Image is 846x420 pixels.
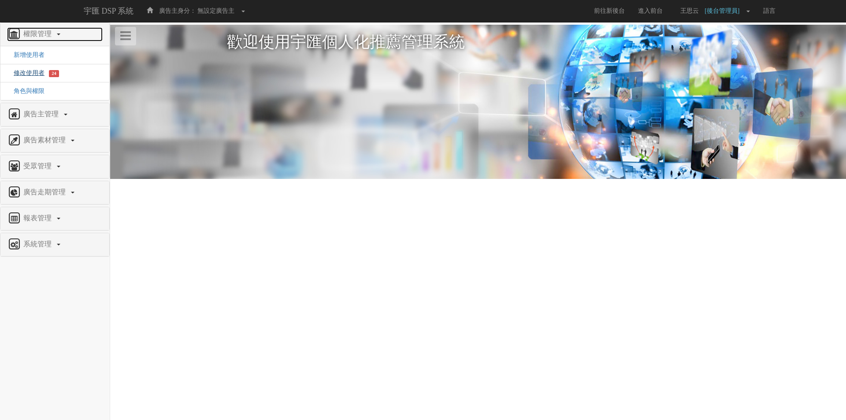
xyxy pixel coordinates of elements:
[49,70,59,77] span: 24
[7,27,103,41] a: 權限管理
[159,7,196,14] span: 廣告主身分：
[7,134,103,148] a: 廣告素材管理
[705,7,744,14] span: [後台管理員]
[7,88,45,94] a: 角色與權限
[227,33,729,51] h1: 歡迎使用宇匯個人化推薦管理系統
[21,214,56,222] span: 報表管理
[7,238,103,252] a: 系統管理
[7,108,103,122] a: 廣告主管理
[21,30,56,37] span: 權限管理
[21,162,56,170] span: 受眾管理
[21,240,56,248] span: 系統管理
[197,7,234,14] span: 無設定廣告主
[7,212,103,226] a: 報表管理
[7,160,103,174] a: 受眾管理
[7,186,103,200] a: 廣告走期管理
[21,136,70,144] span: 廣告素材管理
[7,52,45,58] a: 新增使用者
[21,188,70,196] span: 廣告走期管理
[7,70,45,76] a: 修改使用者
[676,7,703,14] span: 王思云
[21,110,63,118] span: 廣告主管理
